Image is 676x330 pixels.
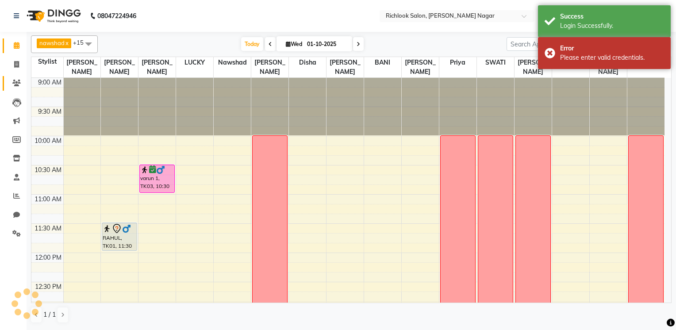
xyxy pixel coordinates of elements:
div: 12:00 PM [33,253,63,262]
div: RAHUL, TK01, 11:30 AM-12:00 PM, Men Haircut By Senior Stylist [102,223,137,250]
span: 1 / 1 [43,310,56,319]
span: nawshad [214,57,251,68]
span: [PERSON_NAME] [326,57,364,77]
span: [PERSON_NAME] [515,57,552,77]
div: 12:30 PM [33,282,63,292]
div: Success [560,12,664,21]
span: BANI [364,57,401,68]
div: 11:00 AM [33,195,63,204]
span: disha [289,57,326,68]
div: Error [560,44,664,53]
span: [PERSON_NAME] [64,57,101,77]
span: [PERSON_NAME] [101,57,138,77]
img: logo [23,4,83,28]
div: 10:30 AM [33,165,63,175]
b: 08047224946 [97,4,136,28]
div: 10:00 AM [33,136,63,146]
input: Search Appointment [507,37,584,51]
input: 2025-10-01 [304,38,349,51]
span: SWATI [477,57,514,68]
div: varun 1, TK03, 10:30 AM-11:00 AM, Men Haircut By Master Stylist [140,165,174,192]
div: 9:00 AM [36,78,63,87]
div: 11:30 AM [33,224,63,233]
span: LUCKY [176,57,213,68]
span: Wed [284,41,304,47]
a: x [65,39,69,46]
span: Today [241,37,263,51]
span: priya [439,57,476,68]
div: Stylist [31,57,63,66]
div: Please enter valid credentials. [560,53,664,62]
div: 9:30 AM [36,107,63,116]
div: Login Successfully. [560,21,664,31]
span: nawshad [39,39,65,46]
span: +15 [73,39,90,46]
span: [PERSON_NAME] [402,57,439,77]
span: [PERSON_NAME] [138,57,176,77]
span: [PERSON_NAME] [251,57,288,77]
